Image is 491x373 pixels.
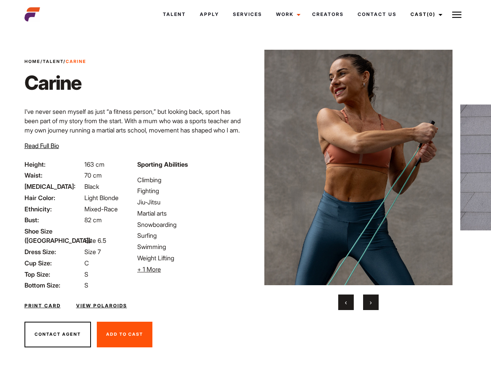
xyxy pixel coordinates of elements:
[84,171,102,179] span: 70 cm
[24,258,83,268] span: Cup Size:
[193,4,226,25] a: Apply
[269,4,305,25] a: Work
[370,298,372,306] span: Next
[137,253,241,263] li: Weight Lifting
[84,183,99,190] span: Black
[137,175,241,185] li: Climbing
[66,59,86,64] strong: Carine
[84,216,102,224] span: 82 cm
[84,205,118,213] span: Mixed-Race
[24,171,83,180] span: Waist:
[24,215,83,225] span: Bust:
[452,10,461,19] img: Burger icon
[305,4,351,25] a: Creators
[137,209,241,218] li: Martial arts
[84,237,106,244] span: Size 6.5
[24,7,40,22] img: cropped-aefm-brand-fav-22-square.png
[226,4,269,25] a: Services
[24,107,241,172] p: I’ve never seen myself as just “a fitness person,” but looking back, sport has been part of my st...
[137,160,188,168] strong: Sporting Abilities
[84,259,89,267] span: C
[24,281,83,290] span: Bottom Size:
[106,331,143,337] span: Add To Cast
[84,270,88,278] span: S
[156,4,193,25] a: Talent
[24,160,83,169] span: Height:
[24,193,83,202] span: Hair Color:
[404,4,447,25] a: Cast(0)
[24,141,59,150] button: Read Full Bio
[84,194,119,202] span: Light Blonde
[345,298,347,306] span: Previous
[24,247,83,256] span: Dress Size:
[43,59,63,64] a: Talent
[137,242,241,251] li: Swimming
[24,58,86,65] span: / /
[84,281,88,289] span: S
[24,59,40,64] a: Home
[24,322,91,347] button: Contact Agent
[351,4,404,25] a: Contact Us
[84,248,101,256] span: Size 7
[137,197,241,207] li: Jiu-Jitsu
[84,160,105,168] span: 163 cm
[137,231,241,240] li: Surfing
[24,182,83,191] span: [MEDICAL_DATA]:
[76,302,127,309] a: View Polaroids
[137,186,241,195] li: Fighting
[427,11,435,17] span: (0)
[24,204,83,214] span: Ethnicity:
[137,220,241,229] li: Snowboarding
[24,227,83,245] span: Shoe Size ([GEOGRAPHIC_DATA]):
[97,322,152,347] button: Add To Cast
[24,270,83,279] span: Top Size:
[24,142,59,150] span: Read Full Bio
[24,71,86,94] h1: Carine
[24,302,61,309] a: Print Card
[137,265,161,273] span: + 1 More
